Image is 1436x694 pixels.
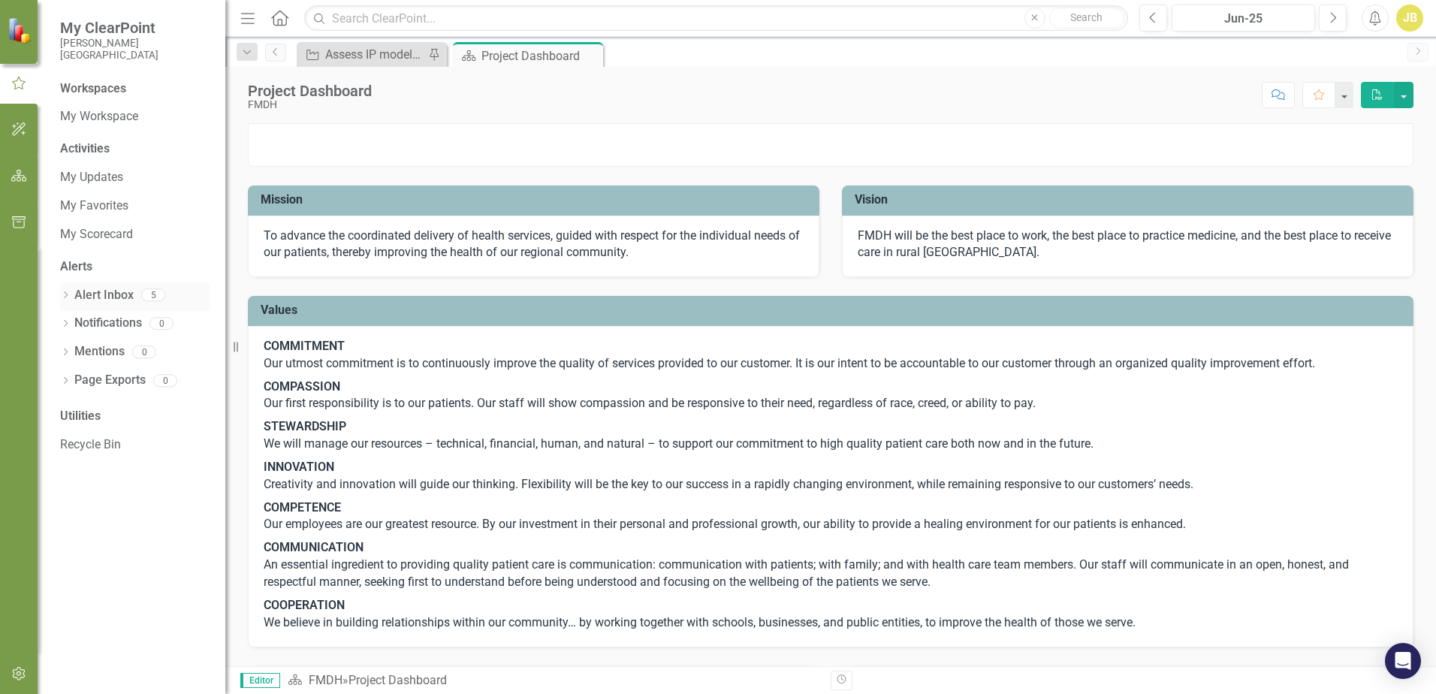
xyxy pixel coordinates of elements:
[60,226,210,243] a: My Scorecard
[60,408,210,425] div: Utilities
[60,258,210,276] div: Alerts
[248,99,372,110] div: FMDH
[60,140,210,158] div: Activities
[288,672,819,689] div: »
[60,19,210,37] span: My ClearPoint
[264,376,1398,416] p: Our first responsibility is to our patients. Our staff will show compassion and be responsive to ...
[264,338,1398,376] p: Our utmost commitment is to continuously improve the quality of services provided to our customer...
[264,415,1398,456] p: We will manage our resources – technical, financial, human, and natural – to support our commitme...
[1070,11,1103,23] span: Search
[261,303,1406,317] h3: Values
[60,108,210,125] a: My Workspace
[60,169,210,186] a: My Updates
[304,5,1128,32] input: Search ClearPoint...
[240,673,280,688] span: Editor
[264,598,345,612] strong: COOPERATION
[74,372,146,389] a: Page Exports
[264,456,1398,496] p: Creativity and innovation will guide our thinking. Flexibility will be the key to our success in ...
[264,500,341,514] strong: COMPETENCE
[481,47,599,65] div: Project Dashboard
[264,228,804,262] p: To advance the coordinated delivery of health services, guided with respect for the individual ne...
[141,289,165,302] div: 5
[264,460,334,474] strong: INNOVATION
[264,419,346,433] strong: STEWARDSHIP
[309,673,342,687] a: FMDH
[1177,10,1310,28] div: Jun-25
[60,80,126,98] div: Workspaces
[325,45,424,64] div: Assess IP model and identify opportunities for growth
[300,45,424,64] a: Assess IP model and identify opportunities for growth
[1049,8,1124,29] button: Search
[264,496,1398,537] p: Our employees are our greatest resource. By our investment in their personal and professional gro...
[264,379,340,394] strong: COMPASSION
[74,343,125,361] a: Mentions
[60,198,210,215] a: My Favorites
[264,536,1398,594] p: An essential ingredient to providing quality patient care is communication: communication with pa...
[1385,643,1421,679] div: Open Intercom Messenger
[153,374,177,387] div: 0
[261,193,812,207] h3: Mission
[8,17,34,43] img: ClearPoint Strategy
[855,193,1406,207] h3: Vision
[264,540,364,554] strong: COMMUNICATION
[74,287,134,304] a: Alert Inbox
[74,315,142,332] a: Notifications
[264,339,345,353] strong: COMMITMENT
[858,228,1398,262] p: FMDH will be the best place to work, the best place to practice medicine, and the best place to r...
[348,673,447,687] div: Project Dashboard
[60,436,210,454] a: Recycle Bin
[1172,5,1315,32] button: Jun-25
[1396,5,1423,32] button: JB
[149,317,173,330] div: 0
[248,83,372,99] div: Project Dashboard
[60,37,210,62] small: [PERSON_NAME][GEOGRAPHIC_DATA]
[264,594,1398,632] p: We believe in building relationships within our community… by working together with schools, busi...
[132,345,156,358] div: 0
